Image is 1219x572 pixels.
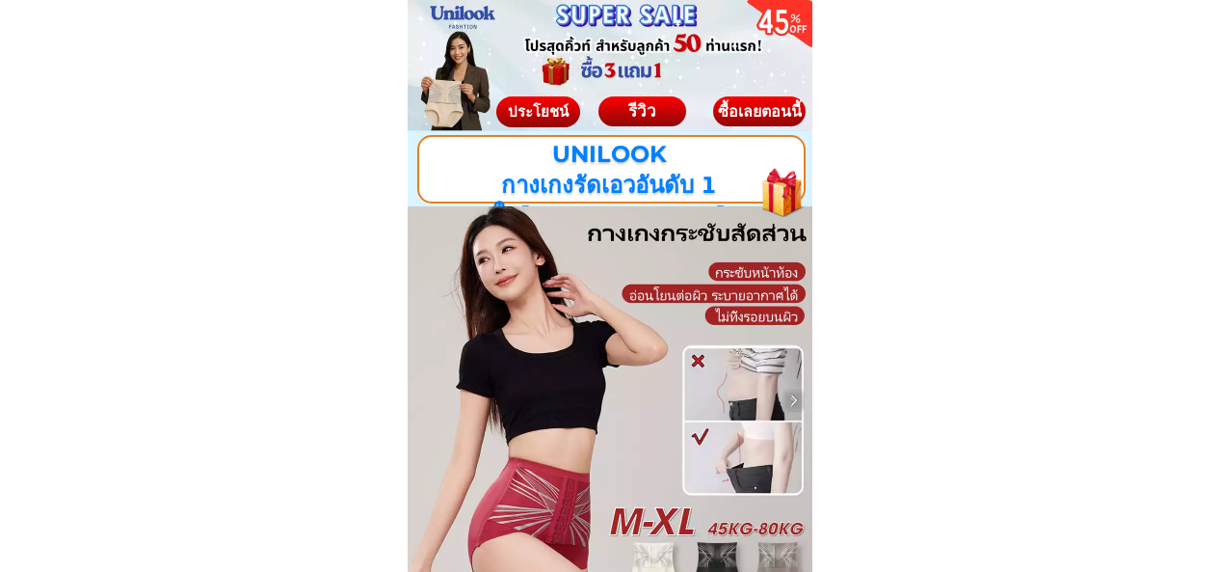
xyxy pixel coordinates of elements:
[492,171,725,229] span: กางเกงรัดเอวอันดับ 1 ใน[PERSON_NAME]
[551,140,666,168] span: UNILOOK
[507,101,569,120] span: ประโยชน์
[784,391,804,410] img: navigation
[597,98,686,123] div: รีวิว
[712,103,806,119] div: ซื้อเลยตอนนี้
